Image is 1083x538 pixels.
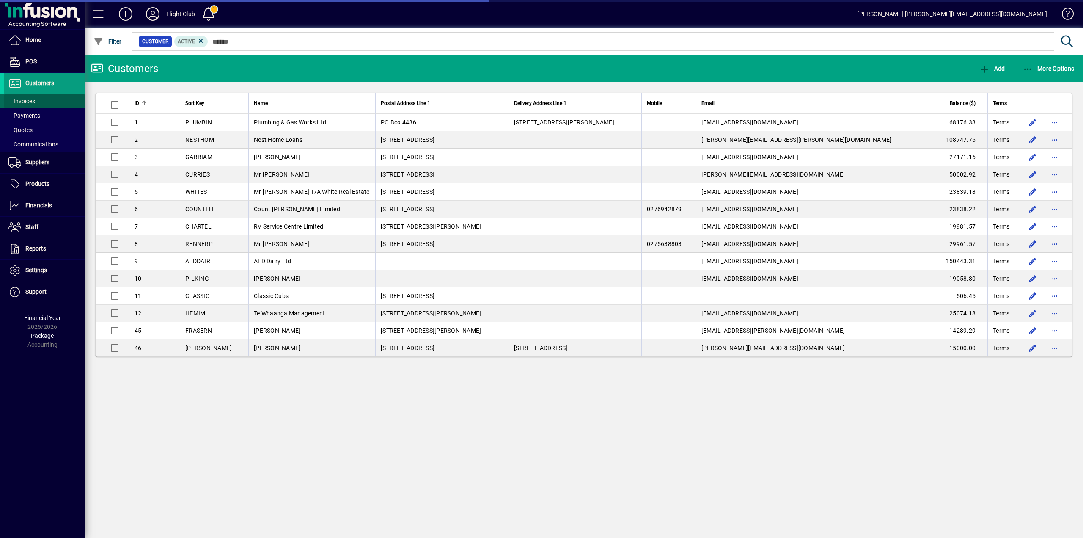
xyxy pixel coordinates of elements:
span: ALD Dairy Ltd [254,258,291,265]
span: Customer [142,37,168,46]
span: [EMAIL_ADDRESS][PERSON_NAME][DOMAIN_NAME] [701,327,845,334]
span: 10 [135,275,142,282]
span: WHITES [185,188,207,195]
span: Terms [993,135,1009,144]
td: 150443.31 [937,253,987,270]
span: PILKING [185,275,209,282]
span: Filter [93,38,122,45]
button: Edit [1026,324,1039,337]
span: Package [31,332,54,339]
button: More options [1048,220,1061,233]
button: More options [1048,237,1061,251]
span: Terms [993,188,1009,196]
button: More options [1048,254,1061,268]
span: 6 [135,206,138,212]
span: [STREET_ADDRESS] [381,188,434,195]
span: [STREET_ADDRESS] [381,240,434,247]
span: Email [701,99,715,108]
span: NESTHOM [185,136,214,143]
span: [PERSON_NAME] [254,327,300,334]
button: Edit [1026,254,1039,268]
a: Quotes [4,123,85,137]
button: Profile [139,6,166,22]
span: POS [25,58,37,65]
span: PO Box 4436 [381,119,416,126]
span: Terms [993,309,1009,317]
button: More options [1048,202,1061,216]
span: Products [25,180,49,187]
span: Terms [993,240,1009,248]
div: Flight Club [166,7,195,21]
a: Products [4,174,85,195]
span: [EMAIL_ADDRESS][DOMAIN_NAME] [701,154,798,160]
span: HEMIM [185,310,205,317]
span: 9 [135,258,138,265]
button: Add [977,61,1007,76]
span: [STREET_ADDRESS] [514,345,568,351]
span: CURRIES [185,171,210,178]
span: Terms [993,153,1009,161]
div: Email [701,99,932,108]
span: Staff [25,223,38,230]
button: Edit [1026,220,1039,233]
span: [EMAIL_ADDRESS][DOMAIN_NAME] [701,275,798,282]
span: 45 [135,327,142,334]
span: Sort Key [185,99,204,108]
span: Terms [993,344,1009,352]
span: Active [178,39,195,44]
button: Edit [1026,116,1039,129]
td: 14289.29 [937,322,987,339]
button: More options [1048,185,1061,199]
span: Terms [993,222,1009,231]
span: [EMAIL_ADDRESS][DOMAIN_NAME] [701,223,798,230]
div: Customers [91,62,158,75]
td: 19981.57 [937,218,987,235]
mat-chip: Activation Status: Active [174,36,208,47]
button: Filter [91,34,124,49]
span: Suppliers [25,159,49,166]
div: Name [254,99,370,108]
span: [PERSON_NAME][EMAIL_ADDRESS][PERSON_NAME][DOMAIN_NAME] [701,136,892,143]
button: More options [1048,324,1061,337]
span: [STREET_ADDRESS][PERSON_NAME] [381,310,481,317]
span: Settings [25,267,47,273]
span: Terms [993,292,1009,300]
span: 12 [135,310,142,317]
a: Communications [4,137,85,152]
span: [EMAIL_ADDRESS][DOMAIN_NAME] [701,188,798,195]
span: 0276942879 [647,206,682,212]
span: 4 [135,171,138,178]
span: Terms [993,326,1009,335]
td: 19058.80 [937,270,987,287]
button: More options [1048,289,1061,303]
span: [PERSON_NAME][EMAIL_ADDRESS][DOMAIN_NAME] [701,171,845,178]
span: Reports [25,245,46,252]
span: 5 [135,188,138,195]
span: More Options [1023,65,1075,72]
span: RENNERP [185,240,213,247]
td: 29961.57 [937,235,987,253]
span: RV Service Centre Limited [254,223,323,230]
span: ALDDAIR [185,258,210,265]
span: Terms [993,257,1009,265]
a: Home [4,30,85,51]
span: Payments [8,112,40,119]
div: [PERSON_NAME] [PERSON_NAME][EMAIL_ADDRESS][DOMAIN_NAME] [857,7,1047,21]
span: [EMAIL_ADDRESS][DOMAIN_NAME] [701,240,798,247]
span: [STREET_ADDRESS] [381,136,434,143]
span: Support [25,288,47,295]
td: 506.45 [937,287,987,305]
span: PLUMBIN [185,119,212,126]
span: [PERSON_NAME] [185,345,232,351]
span: 46 [135,345,142,351]
button: More options [1048,133,1061,146]
span: Classic Cubs [254,292,289,299]
span: Te Whaanga Management [254,310,325,317]
span: Mr [PERSON_NAME] T/A White Real Estate [254,188,370,195]
span: COUNTTH [185,206,213,212]
button: Edit [1026,202,1039,216]
button: Edit [1026,133,1039,146]
span: Name [254,99,268,108]
span: Invoices [8,98,35,105]
span: 7 [135,223,138,230]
